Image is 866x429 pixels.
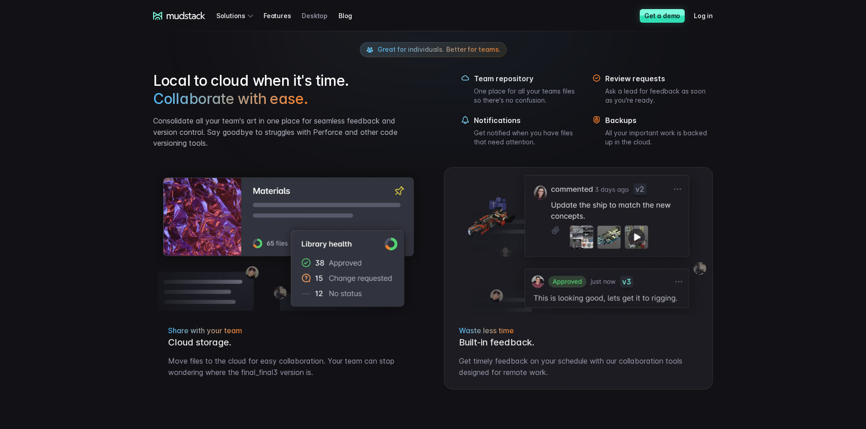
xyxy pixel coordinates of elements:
p: Move files to the cloud for easy collaboration. Your team can stop wondering where the final_fina... [168,355,407,378]
span: Share with your team [168,326,242,335]
span: Last name [152,0,186,8]
a: Log in [694,7,724,24]
h2: Local to cloud when it's time. [153,72,405,108]
p: One place for all your teams files so there's no confusion. [474,87,582,105]
a: Get a demo [640,9,685,23]
h4: Review requests [605,74,713,83]
a: Blog [338,7,363,24]
h4: Backups [605,116,713,125]
span: Art team size [152,75,194,83]
p: Ask a lead for feedback as soon as you're ready. [605,87,713,105]
img: add alt text todo [154,168,422,315]
a: Features [264,7,302,24]
p: Consolidate all your team's art in one place for seamless feedback and version control. Say goodb... [153,115,405,149]
p: Get timely feedback on your schedule with our collaboration tools designed for remote work. [459,355,698,378]
img: add alt text todo [444,168,712,315]
h3: Built-in feedback. [459,337,698,348]
a: Desktop [302,7,338,24]
p: Get notified when you have files that need attention. [474,128,582,147]
h3: Cloud storage. [168,337,407,348]
a: mudstack logo [153,12,205,20]
span: Collaborate with ease. [153,90,308,108]
span: Great for individuals. Better for teams. [378,45,501,53]
p: All your important work is backed up in the cloud. [605,128,713,147]
h4: Notifications [474,116,582,125]
h4: Team repository [474,74,582,83]
input: Work with outsourced artists? [2,165,8,171]
div: Solutions [216,7,256,24]
span: Job title [152,38,177,45]
span: Work with outsourced artists? [10,164,106,172]
span: Waste less time [459,326,514,335]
